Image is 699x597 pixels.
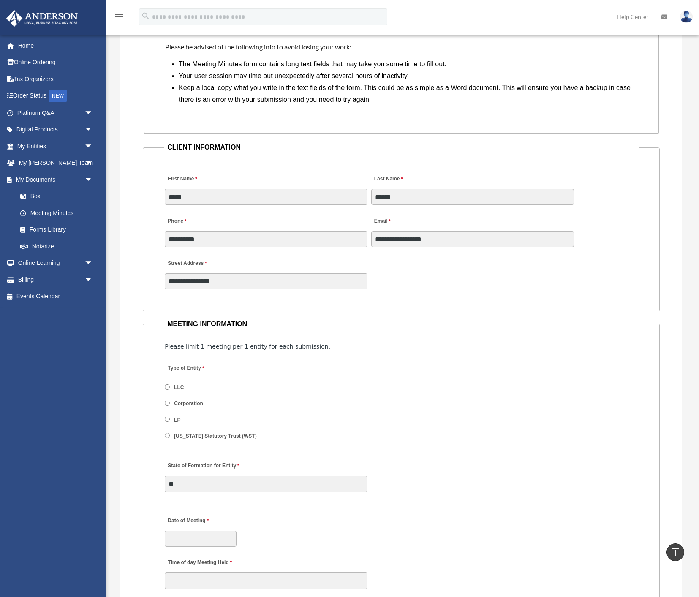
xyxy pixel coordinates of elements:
h4: Please be advised of the following info to avoid losing your work: [165,42,637,52]
a: Online Learningarrow_drop_down [6,255,106,272]
i: menu [114,12,124,22]
a: My Documentsarrow_drop_down [6,171,106,188]
a: Order StatusNEW [6,87,106,105]
span: arrow_drop_down [84,121,101,139]
span: Please limit 1 meeting per 1 entity for each submission. [165,343,330,350]
a: Tax Organizers [6,71,106,87]
a: Events Calendar [6,288,106,305]
label: Phone [165,215,188,227]
a: Digital Productsarrow_drop_down [6,121,106,138]
img: User Pic [680,11,693,23]
a: Billingarrow_drop_down [6,271,106,288]
li: The Meeting Minutes form contains long text fields that may take you some time to fill out. [179,58,631,70]
a: My Entitiesarrow_drop_down [6,138,106,155]
a: Box [12,188,106,205]
a: My [PERSON_NAME] Teamarrow_drop_down [6,155,106,172]
label: First Name [165,174,199,185]
label: Corporation [171,400,206,408]
label: LLC [171,384,187,391]
a: Platinum Q&Aarrow_drop_down [6,104,106,121]
a: Meeting Minutes [12,204,101,221]
label: State of Formation for Entity [165,461,241,472]
span: arrow_drop_down [84,155,101,172]
a: menu [114,15,124,22]
a: Forms Library [12,221,106,238]
legend: CLIENT INFORMATION [164,142,639,153]
label: Street Address [165,258,245,269]
span: arrow_drop_down [84,171,101,188]
label: [US_STATE] Statutory Trust (WST) [171,433,260,440]
label: Date of Meeting [165,515,245,526]
i: search [141,11,150,21]
li: Keep a local copy what you write in the text fields of the form. This could be as simple as a Wor... [179,82,631,106]
label: Last Name [371,174,405,185]
span: arrow_drop_down [84,271,101,289]
label: Time of day Meeting Held [165,557,245,569]
span: arrow_drop_down [84,138,101,155]
label: Email [371,215,393,227]
legend: MEETING INFORMATION [164,318,639,330]
label: LP [171,416,184,424]
a: Notarize [12,238,106,255]
a: Online Ordering [6,54,106,71]
div: NEW [49,90,67,102]
i: vertical_align_top [670,547,680,557]
li: Your user session may time out unexpectedly after several hours of inactivity. [179,70,631,82]
label: Type of Entity [165,363,245,374]
img: Anderson Advisors Platinum Portal [4,10,80,27]
a: Home [6,37,106,54]
span: arrow_drop_down [84,255,101,272]
a: vertical_align_top [666,543,684,561]
span: arrow_drop_down [84,104,101,122]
